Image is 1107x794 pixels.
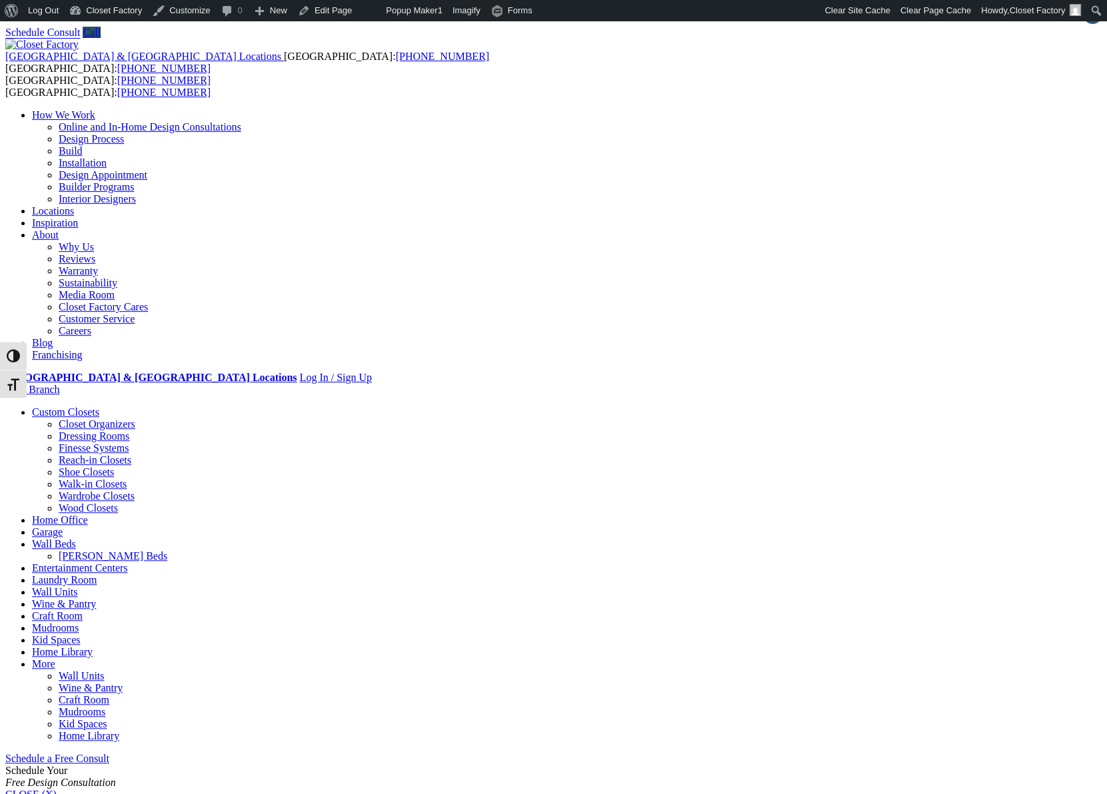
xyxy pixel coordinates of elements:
a: Kid Spaces [32,634,80,645]
a: Home Library [59,730,119,741]
a: Design Process [59,133,124,145]
a: Schedule a Free Consult (opens a dropdown menu) [5,753,109,764]
a: Design Appointment [59,169,147,181]
a: Inspiration [32,217,78,228]
a: Call [83,27,101,38]
a: [GEOGRAPHIC_DATA] & [GEOGRAPHIC_DATA] Locations [5,372,297,383]
span: [GEOGRAPHIC_DATA]: [GEOGRAPHIC_DATA]: [5,75,211,98]
a: Closet Organizers [59,418,135,430]
a: Custom Closets [32,406,99,418]
a: Wine & Pantry [59,682,123,693]
a: Wardrobe Closets [59,490,135,502]
a: Home Office [32,514,88,526]
a: Mudrooms [59,706,105,717]
a: [PHONE_NUMBER] [117,75,211,86]
a: Wall Units [32,586,77,597]
a: Reviews [59,253,95,264]
a: Franchising [32,349,83,360]
a: Customer Service [59,313,135,324]
a: Interior Designers [59,193,136,204]
img: Closet Factory [5,39,79,51]
a: Careers [59,325,91,336]
a: Warranty [59,265,98,276]
a: Craft Room [59,694,109,705]
a: Schedule Consult [5,27,80,38]
span: [GEOGRAPHIC_DATA]: [GEOGRAPHIC_DATA]: [5,51,489,74]
a: [PHONE_NUMBER] [117,87,211,98]
a: [GEOGRAPHIC_DATA] & [GEOGRAPHIC_DATA] Locations [5,51,284,62]
a: Mudrooms [32,622,79,633]
a: [PERSON_NAME] Beds [59,550,167,562]
a: [PHONE_NUMBER] [117,63,211,74]
a: Garage [32,526,63,538]
a: Locations [32,205,74,216]
a: Walk-in Closets [59,478,127,490]
a: Blog [32,337,53,348]
a: Shoe Closets [59,466,114,478]
a: Build [59,145,83,157]
a: [PHONE_NUMBER] [395,51,489,62]
span: 1 [437,5,442,15]
a: Media Room [59,289,115,300]
span: Schedule Your [5,765,116,788]
a: Reach-in Closets [59,454,131,466]
a: How We Work [32,109,95,121]
a: More menu text will display only on big screen [32,658,55,669]
a: Finesse Systems [59,442,129,454]
a: Wood Closets [59,502,118,514]
a: Wall Units [59,670,104,681]
a: Your Branch [5,384,59,395]
a: Kid Spaces [59,718,107,729]
a: Closet Factory Cares [59,301,148,312]
a: Entertainment Centers [32,562,128,574]
a: Wall Beds [32,538,76,550]
span: Clear Page Cache [900,5,971,15]
span: Closet Factory [1009,5,1065,15]
span: Clear Site Cache [824,5,890,15]
a: Installation [59,157,107,169]
span: [GEOGRAPHIC_DATA] & [GEOGRAPHIC_DATA] Locations [5,51,281,62]
a: Dressing Rooms [59,430,129,442]
a: Laundry Room [32,574,97,586]
a: About [32,229,59,240]
a: Why Us [59,241,94,252]
a: Sustainability [59,277,117,288]
em: Free Design Consultation [5,777,116,788]
a: Home Library [32,646,93,657]
a: Wine & Pantry [32,598,96,609]
a: Builder Programs [59,181,134,193]
a: Craft Room [32,610,83,621]
a: Log In / Sign Up [299,372,371,383]
a: Online and In-Home Design Consultations [59,121,241,133]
